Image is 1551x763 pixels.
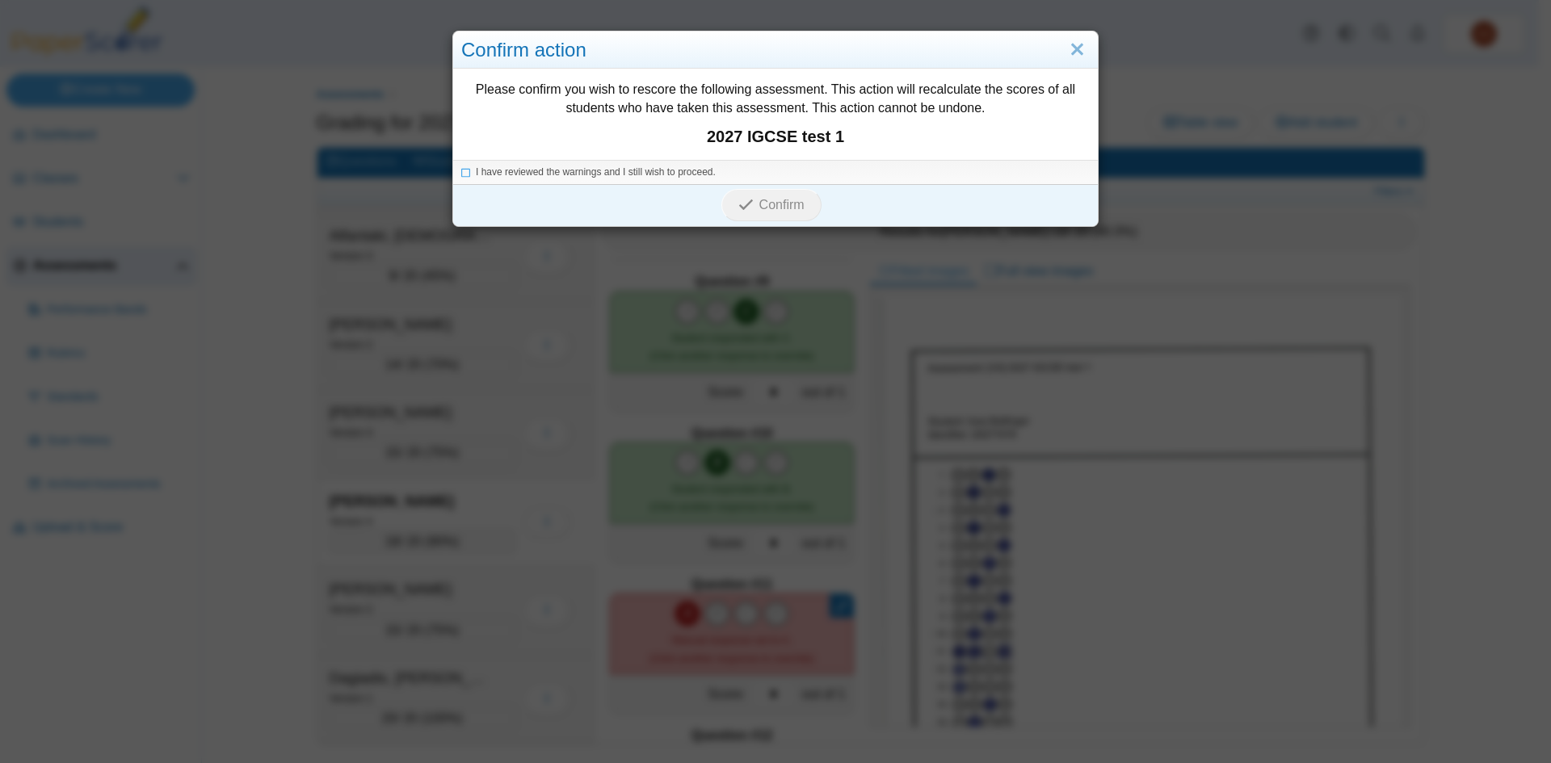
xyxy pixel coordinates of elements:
strong: 2027 IGCSE test 1 [461,125,1090,148]
span: Confirm [759,198,805,212]
button: Confirm [721,189,821,221]
div: Please confirm you wish to rescore the following assessment. This action will recalculate the sco... [453,69,1098,160]
span: I have reviewed the warnings and I still wish to proceed. [476,166,716,178]
a: Close [1065,36,1090,64]
div: Confirm action [453,31,1098,69]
